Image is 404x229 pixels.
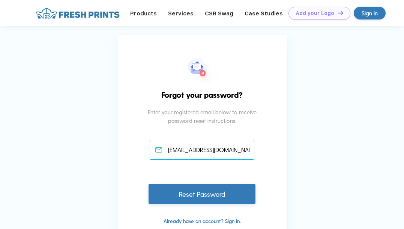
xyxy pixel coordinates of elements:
a: Products [130,10,157,17]
a: Already have an account? Sign in. [164,218,241,224]
div: Enter your registered email below to receive password reset instructions. [143,108,261,140]
div: Sign in [362,9,378,18]
input: Email address [150,140,254,160]
img: fo%20logo%202.webp [34,7,122,20]
img: forgot_pwd.svg [188,57,217,89]
img: DT [338,11,343,15]
a: Sign in [354,7,386,19]
img: email_active.svg [155,147,162,153]
div: Forgot your password? [152,89,253,108]
div: Reset Password [149,184,255,204]
div: Add your Logo [296,10,334,16]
